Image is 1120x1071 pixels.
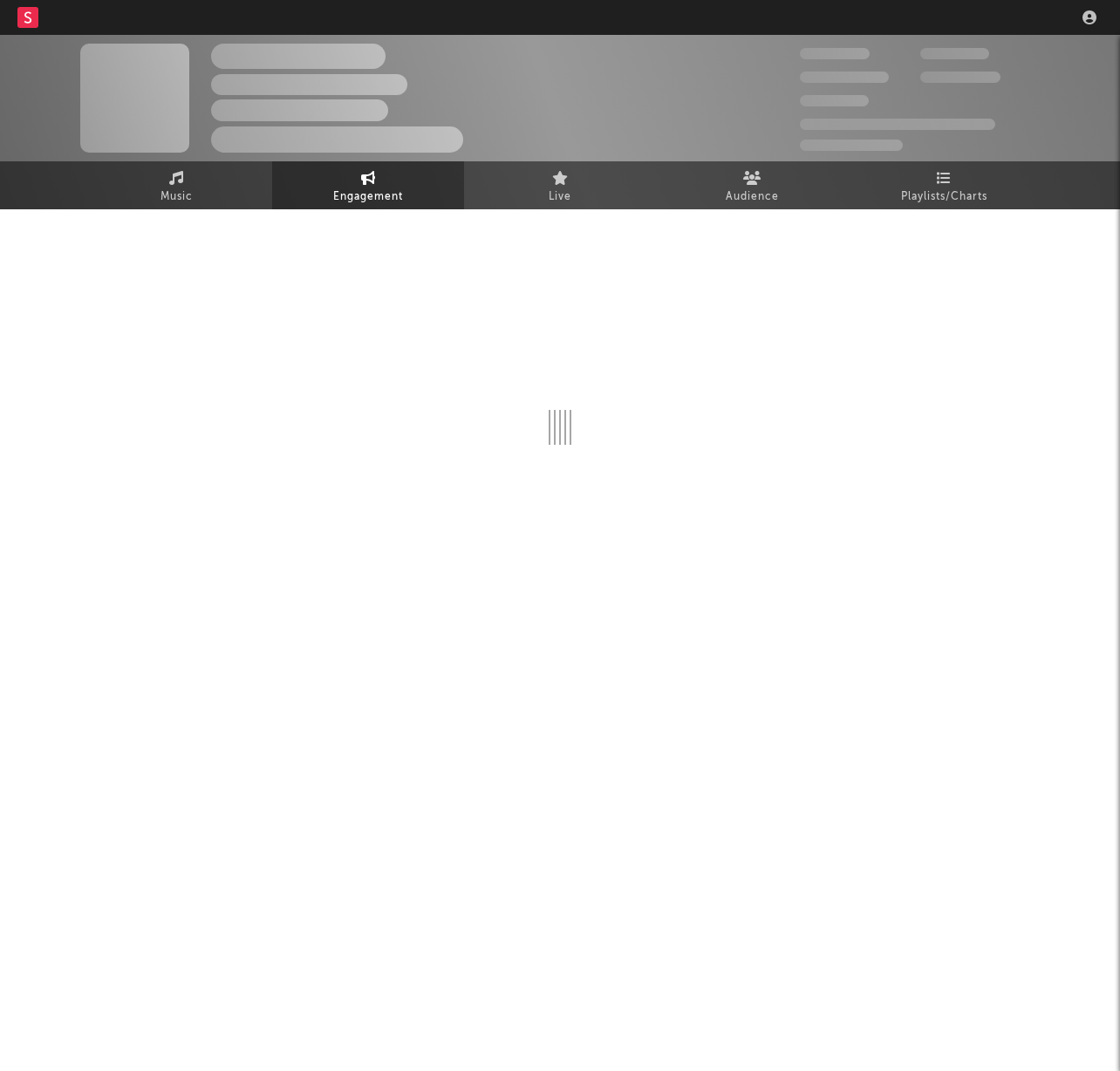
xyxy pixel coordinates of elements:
span: Playlists/Charts [901,187,987,208]
a: Live [464,161,656,209]
a: Audience [656,161,848,209]
span: 1,000,000 [920,72,1000,83]
a: Playlists/Charts [848,161,1040,209]
a: Engagement [272,161,464,209]
span: 100,000 [800,95,869,106]
span: Music [160,187,193,208]
span: 100,000 [920,48,989,59]
a: Music [80,161,272,209]
span: 300,000 [800,48,870,59]
span: Live [549,187,571,208]
span: 50,000,000 [800,72,889,83]
span: Engagement [333,187,403,208]
span: Audience [726,187,779,208]
span: Jump Score: 85.0 [800,140,903,151]
span: 50,000,000 Monthly Listeners [800,119,995,130]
